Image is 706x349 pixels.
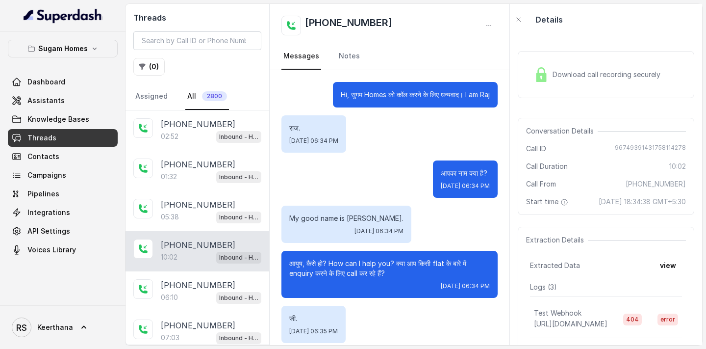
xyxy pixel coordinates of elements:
a: Assigned [133,83,170,110]
a: Assistants [8,92,118,109]
a: Voices Library [8,241,118,259]
span: Threads [27,133,56,143]
span: 96749391431758114278 [615,144,686,154]
span: Conversation Details [526,126,598,136]
button: (0) [133,58,165,76]
span: Voices Library [27,245,76,255]
p: [PHONE_NUMBER] [161,320,235,331]
span: Download call recording securely [553,70,664,80]
span: Dashboard [27,77,65,87]
span: [URL][DOMAIN_NAME] [534,320,607,328]
span: Call ID [526,144,546,154]
img: light.svg [24,8,102,24]
p: आयुष, कैसे हो? How can I help you? क्या आप किसी flat के बारे में enquiry करने के लिए call कर रहे ... [289,259,490,278]
a: All2800 [185,83,229,110]
p: Sugam Homes [38,43,88,54]
nav: Tabs [281,43,498,70]
p: 06:10 [161,293,178,302]
p: My good name is [PERSON_NAME]. [289,214,403,223]
h2: Threads [133,12,261,24]
p: 10:02 [161,252,177,262]
p: [PHONE_NUMBER] [161,118,235,130]
h2: [PHONE_NUMBER] [305,16,392,35]
span: [DATE] 06:34 PM [289,137,338,145]
p: जी. [289,314,338,323]
p: राज. [289,123,338,133]
p: Hi, सुगम Homes को कॉल करने के लिए धन्यवाद। I am Raj [341,90,490,100]
span: [DATE] 06:34 PM [354,227,403,235]
a: Knowledge Bases [8,110,118,128]
span: Integrations [27,208,70,217]
span: Extracted Data [530,261,580,270]
p: Test Webhook [534,308,581,318]
a: Campaigns [8,166,118,184]
span: Keerthana [37,322,73,332]
span: 10:02 [669,161,686,171]
a: Notes [337,43,362,70]
span: Contacts [27,152,59,161]
a: Messages [281,43,321,70]
text: RS [16,322,27,333]
span: API Settings [27,226,70,236]
input: Search by Call ID or Phone Number [133,31,261,50]
span: Pipelines [27,189,59,199]
p: Inbound - Hinglish [219,333,258,343]
p: [PHONE_NUMBER] [161,239,235,251]
a: Pipelines [8,185,118,203]
nav: Tabs [133,83,261,110]
button: view [654,257,682,274]
a: Contacts [8,148,118,165]
img: Lock Icon [534,67,549,82]
span: [DATE] 18:34:38 GMT+5:30 [599,197,686,207]
p: Inbound - Hinglish [219,132,258,142]
span: [PHONE_NUMBER] [626,179,686,189]
span: Call From [526,179,556,189]
p: Inbound - Hinglish [219,172,258,182]
span: Call Duration [526,161,568,171]
p: [PHONE_NUMBER] [161,199,235,211]
p: 02:52 [161,132,178,141]
p: 05:38 [161,212,179,222]
span: Assistants [27,96,65,106]
a: Integrations [8,204,118,221]
a: API Settings [8,222,118,240]
p: Details [535,14,563,26]
a: Threads [8,129,118,147]
span: Start time [526,197,570,207]
p: Inbound - Hinglish [219,253,258,263]
a: Keerthana [8,314,118,341]
a: Dashboard [8,73,118,91]
p: Inbound - Hinglish [219,213,258,222]
span: [DATE] 06:34 PM [441,282,490,290]
p: 07:03 [161,333,179,343]
span: 404 [623,314,642,325]
span: Campaigns [27,170,66,180]
p: 01:32 [161,172,177,182]
p: [PHONE_NUMBER] [161,159,235,170]
p: आपका नाम क्या है? [441,168,490,178]
span: Extraction Details [526,235,588,245]
span: 2800 [202,91,227,101]
p: Inbound - Hinglish [219,293,258,303]
span: [DATE] 06:35 PM [289,327,338,335]
span: [DATE] 06:34 PM [441,182,490,190]
p: Logs ( 3 ) [530,282,682,292]
button: Sugam Homes [8,40,118,57]
span: error [657,314,678,325]
span: Knowledge Bases [27,114,89,124]
p: [PHONE_NUMBER] [161,279,235,291]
